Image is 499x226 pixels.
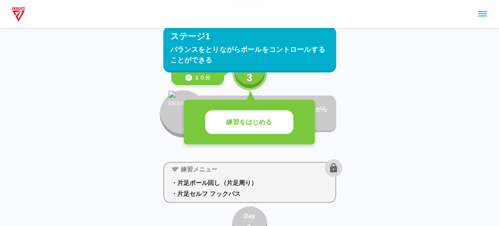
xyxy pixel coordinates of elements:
img: dummy [10,5,27,23]
p: ・片足ボール回し（片足周り） [171,178,328,188]
p: １０分 [194,74,210,82]
p: 3 [247,70,253,86]
button: 練習をはじめる [205,110,293,134]
button: Day3 [232,55,267,90]
img: locked_fire_icon [169,91,198,127]
p: Day [244,212,255,221]
p: 練習メニュー [181,165,218,174]
p: ステージ1 [170,30,210,43]
button: locked_fire_icon [160,90,207,137]
p: バランスをとりながらボールをコントロールすることができる [170,45,329,65]
p: 練習をはじめる [226,117,272,127]
button: sidemenu [475,7,490,21]
p: ・片足セルフ フックパス [171,189,328,199]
